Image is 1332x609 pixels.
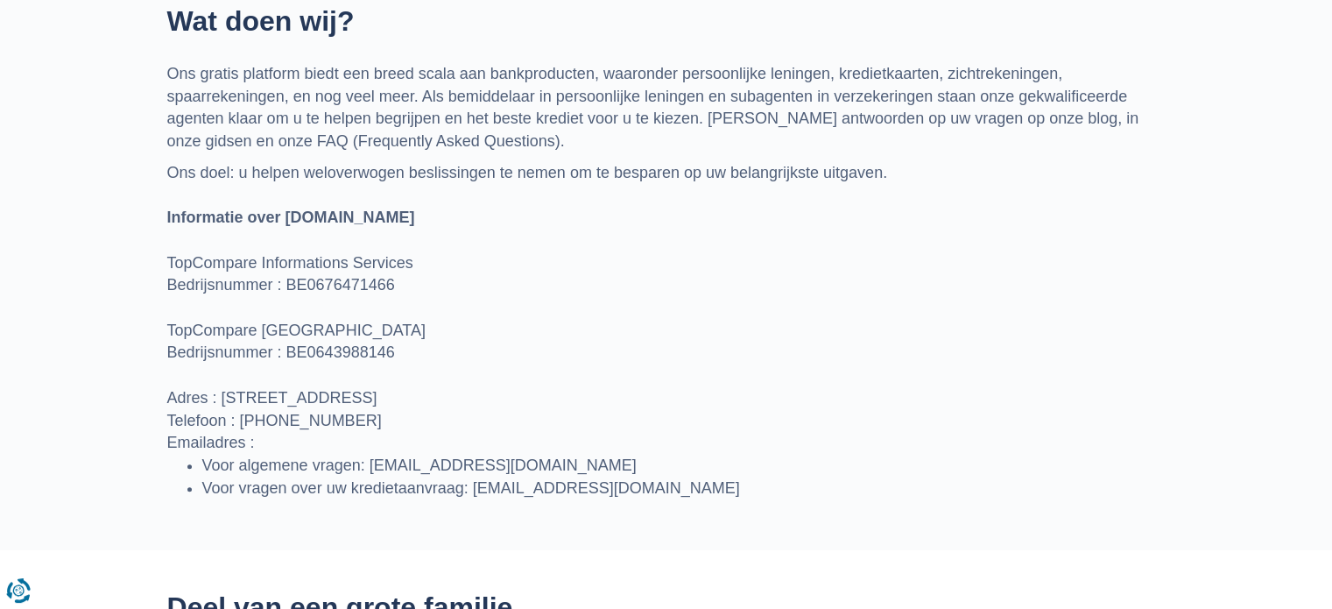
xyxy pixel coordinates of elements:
p: Ons gratis platform biedt een breed scala aan bankproducten, waaronder persoonlijke leningen, kre... [167,63,1166,153]
p: Ons doel: u helpen weloverwogen beslissingen te nemen om te besparen op uw belangrijkste uitgaven... [167,162,1166,455]
strong: Informatie over [DOMAIN_NAME] [167,209,415,226]
h2: Wat doen wij? [167,6,1166,37]
li: Voor vragen over uw kredietaanvraag: [EMAIL_ADDRESS][DOMAIN_NAME] [202,478,1166,500]
li: Voor algemene vragen: [EMAIL_ADDRESS][DOMAIN_NAME] [202,455,1166,478]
